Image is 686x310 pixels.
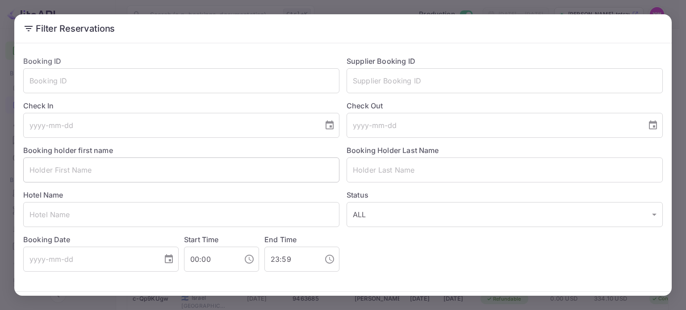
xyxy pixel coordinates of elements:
[23,146,113,155] label: Booking holder first name
[347,202,663,227] div: ALL
[347,68,663,93] input: Supplier Booking ID
[184,235,219,244] label: Start Time
[347,100,663,111] label: Check Out
[23,190,63,199] label: Hotel Name
[23,113,317,138] input: yyyy-mm-dd
[347,146,439,155] label: Booking Holder Last Name
[240,250,258,268] button: Choose time, selected time is 12:00 AM
[347,157,663,182] input: Holder Last Name
[23,157,339,182] input: Holder First Name
[347,113,640,138] input: yyyy-mm-dd
[347,190,663,200] label: Status
[23,100,339,111] label: Check In
[264,247,317,272] input: hh:mm
[347,57,415,66] label: Supplier Booking ID
[23,68,339,93] input: Booking ID
[23,234,179,245] label: Booking Date
[321,116,339,134] button: Choose date
[23,57,62,66] label: Booking ID
[321,250,339,268] button: Choose time, selected time is 11:59 PM
[23,247,156,272] input: yyyy-mm-dd
[23,202,339,227] input: Hotel Name
[184,247,237,272] input: hh:mm
[14,14,672,43] h2: Filter Reservations
[264,235,297,244] label: End Time
[160,250,178,268] button: Choose date
[644,116,662,134] button: Choose date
